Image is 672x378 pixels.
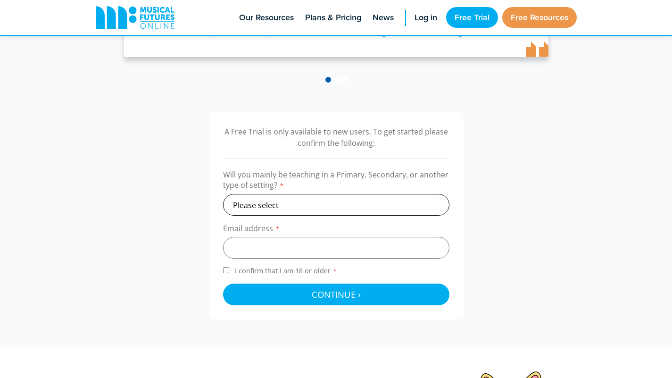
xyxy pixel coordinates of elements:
p: A Free Trial is only available to new users. To get started please confirm the following: [223,126,449,149]
a: Free Trial [446,7,498,28]
button: Continue › [223,284,449,305]
span: Continue › [312,288,361,300]
span: Plans & Pricing [305,11,361,24]
label: Will you mainly be teaching in a Primary, Secondary, or another type of setting? [223,169,449,194]
span: News [373,11,394,24]
span: I confirm that I am 18 or older [233,266,339,275]
span: Log in [415,11,437,24]
input: I confirm that I am 18 or older* [223,267,229,273]
a: Free Resources [502,7,577,28]
span: Our Resources [239,11,294,24]
label: Email address [223,223,449,237]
